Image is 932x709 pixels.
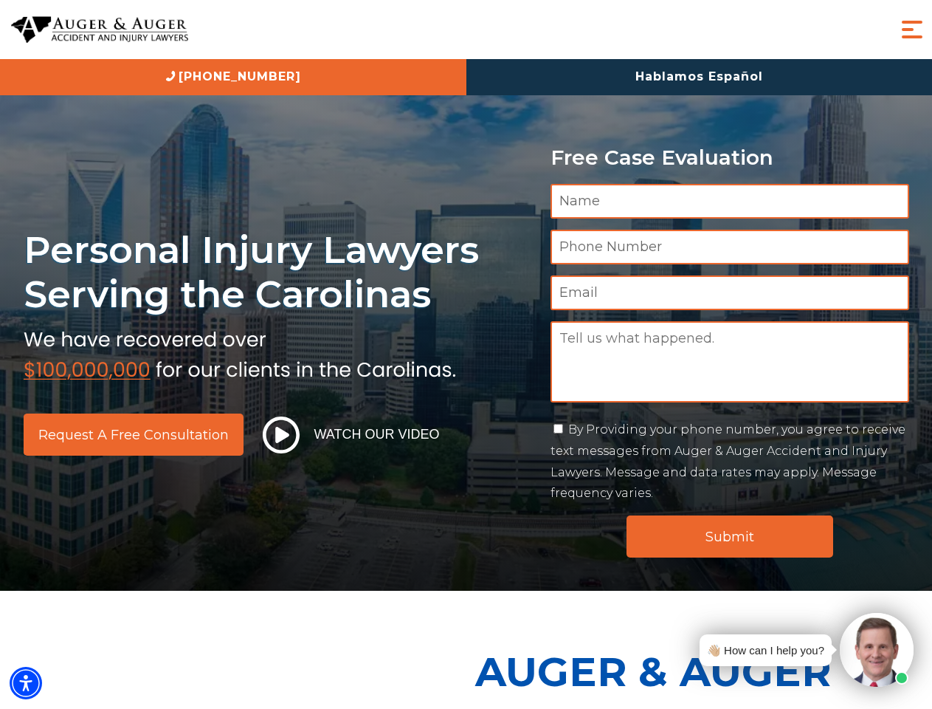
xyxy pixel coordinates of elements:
[24,414,244,456] a: Request a Free Consultation
[475,635,924,708] p: Auger & Auger
[38,428,229,442] span: Request a Free Consultation
[626,516,833,558] input: Submit
[707,640,824,660] div: 👋🏼 How can I help you?
[11,16,188,44] img: Auger & Auger Accident and Injury Lawyers Logo
[840,613,914,687] img: Intaker widget Avatar
[550,184,909,219] input: Name
[550,230,909,264] input: Phone Number
[550,422,905,500] label: By Providing your phone number, you agree to receive text messages from Auger & Auger Accident an...
[24,324,456,380] img: sub text
[10,667,42,699] div: Accessibility Menu
[258,416,444,454] button: Watch Our Video
[897,15,927,44] button: Menu
[550,275,909,310] input: Email
[550,146,909,169] p: Free Case Evaluation
[24,227,533,317] h1: Personal Injury Lawyers Serving the Carolinas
